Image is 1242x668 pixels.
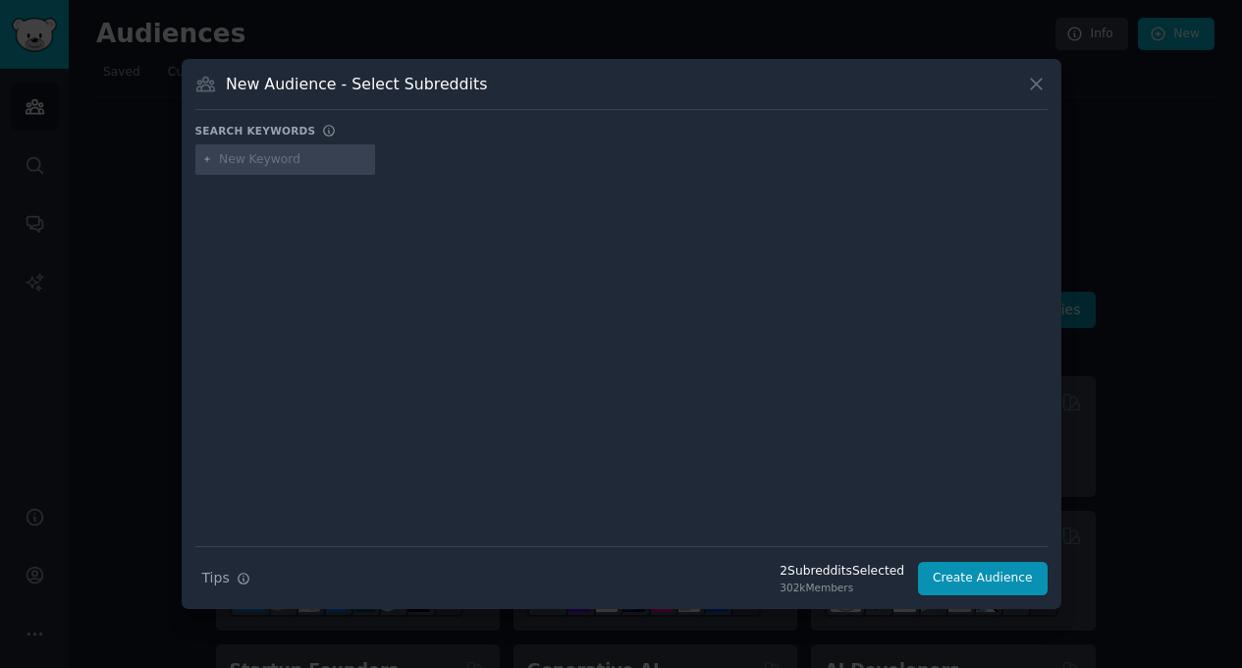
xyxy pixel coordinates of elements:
[195,124,316,138] h3: Search keywords
[219,151,368,169] input: New Keyword
[918,562,1048,595] button: Create Audience
[780,563,904,581] div: 2 Subreddit s Selected
[226,74,487,94] h3: New Audience - Select Subreddits
[780,581,904,594] div: 302k Members
[195,561,257,595] button: Tips
[202,568,230,588] span: Tips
